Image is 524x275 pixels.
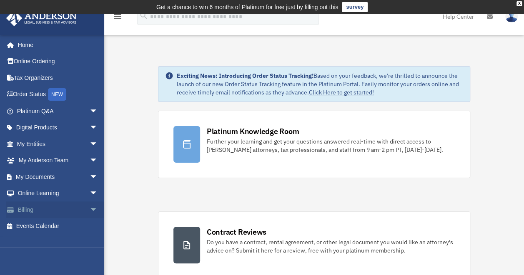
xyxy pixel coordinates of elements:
[342,2,368,12] a: survey
[90,152,106,169] span: arrow_drop_down
[207,137,455,154] div: Further your learning and get your questions answered real-time with direct access to [PERSON_NAM...
[90,168,106,186] span: arrow_drop_down
[6,86,110,103] a: Order StatusNEW
[113,15,123,22] a: menu
[90,119,106,136] span: arrow_drop_down
[516,1,522,6] div: close
[158,111,471,178] a: Platinum Knowledge Room Further your learning and get your questions answered real-time with dire...
[90,201,106,218] span: arrow_drop_down
[6,152,110,169] a: My Anderson Teamarrow_drop_down
[6,136,110,152] a: My Entitiesarrow_drop_down
[207,238,455,255] div: Do you have a contract, rental agreement, or other legal document you would like an attorney's ad...
[48,88,66,101] div: NEW
[309,89,374,96] a: Click Here to get started!
[207,227,266,237] div: Contract Reviews
[6,201,110,218] a: Billingarrow_drop_down
[505,10,518,22] img: User Pic
[6,185,110,202] a: Online Learningarrow_drop_down
[90,103,106,120] span: arrow_drop_down
[4,10,79,26] img: Anderson Advisors Platinum Portal
[177,72,313,79] strong: Exciting News: Introducing Order Status Tracking!
[6,53,110,70] a: Online Ordering
[6,37,106,53] a: Home
[90,185,106,202] span: arrow_drop_down
[177,72,464,97] div: Based on your feedback, we're thrilled to announce the launch of our new Order Status Tracking fe...
[90,136,106,153] span: arrow_drop_down
[156,2,338,12] div: Get a chance to win 6 months of Platinum for free just by filling out this
[6,218,110,235] a: Events Calendar
[207,126,299,136] div: Platinum Knowledge Room
[6,168,110,185] a: My Documentsarrow_drop_down
[6,69,110,86] a: Tax Organizers
[139,11,148,20] i: search
[6,103,110,119] a: Platinum Q&Aarrow_drop_down
[113,12,123,22] i: menu
[6,119,110,136] a: Digital Productsarrow_drop_down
